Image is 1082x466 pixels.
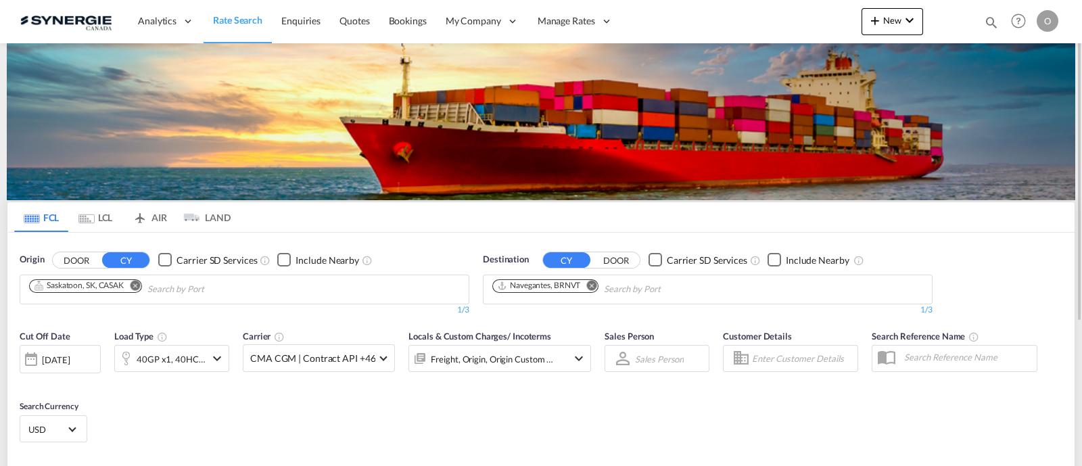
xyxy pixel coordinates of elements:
div: icon-magnify [984,15,999,35]
span: Search Reference Name [872,331,979,342]
div: Saskatoon, SK, CASAK [34,280,124,292]
button: icon-plus 400-fgNewicon-chevron-down [862,8,923,35]
div: 40GP x1 40HC x1 [137,350,206,369]
button: CY [102,252,149,268]
div: [DATE] [42,354,70,366]
md-tab-item: AIR [122,202,177,232]
md-icon: Unchecked: Ignores neighbouring ports when fetching rates.Checked : Includes neighbouring ports w... [362,255,373,266]
span: Origin [20,253,44,266]
span: Rate Search [213,14,262,26]
input: Search Reference Name [897,347,1037,367]
span: Load Type [114,331,168,342]
button: Remove [121,280,141,294]
span: / Incoterms [507,331,551,342]
md-select: Select Currency: $ USDUnited States Dollar [27,419,80,439]
span: Locals & Custom Charges [408,331,551,342]
md-icon: Unchecked: Search for CY (Container Yard) services for all selected carriers.Checked : Search for... [750,255,761,266]
md-icon: Unchecked: Ignores neighbouring ports when fetching rates.Checked : Includes neighbouring ports w... [853,255,864,266]
md-icon: icon-airplane [132,210,148,220]
md-icon: icon-chevron-down [209,350,225,367]
span: Manage Rates [538,14,595,28]
span: Destination [483,253,529,266]
md-icon: icon-chevron-down [571,350,587,367]
md-tab-item: FCL [14,202,68,232]
md-icon: Your search will be saved by the below given name [968,331,979,342]
div: Freight Origin Origin Custom Destination Destination Custom Factory Stuffing [431,350,554,369]
img: 1f56c880d42311ef80fc7dca854c8e59.png [20,6,112,37]
button: Remove [578,280,598,294]
div: 1/3 [20,304,469,316]
div: 40GP x1 40HC x1icon-chevron-down [114,345,229,372]
div: Freight Origin Origin Custom Destination Destination Custom Factory Stuffingicon-chevron-down [408,345,591,372]
div: Help [1007,9,1037,34]
div: Navegantes, BRNVT [497,280,580,292]
span: Help [1007,9,1030,32]
md-chips-wrap: Chips container. Use arrow keys to select chips. [27,275,281,300]
span: Bookings [389,15,427,26]
md-tab-item: LCL [68,202,122,232]
span: Enquiries [281,15,321,26]
div: Include Nearby [296,254,359,267]
span: Search Currency [20,401,78,411]
input: Enter Customer Details [752,348,853,369]
div: Press delete to remove this chip. [34,280,126,292]
md-icon: icon-chevron-down [901,12,918,28]
span: My Company [446,14,501,28]
input: Chips input. [604,279,732,300]
div: Carrier SD Services [667,254,747,267]
input: Chips input. [147,279,276,300]
div: Press delete to remove this chip. [497,280,583,292]
div: O [1037,10,1058,32]
span: Sales Person [605,331,654,342]
button: DOOR [53,252,100,268]
span: New [867,15,918,26]
span: Carrier [243,331,285,342]
img: LCL+%26+FCL+BACKGROUND.png [7,43,1075,200]
button: CY [543,252,590,268]
md-checkbox: Checkbox No Ink [158,253,257,267]
span: Cut Off Date [20,331,70,342]
button: DOOR [592,252,640,268]
md-chips-wrap: Chips container. Use arrow keys to select chips. [490,275,738,300]
div: Include Nearby [786,254,849,267]
md-pagination-wrapper: Use the left and right arrow keys to navigate between tabs [14,202,231,232]
div: Carrier SD Services [177,254,257,267]
md-checkbox: Checkbox No Ink [649,253,747,267]
md-datepicker: Select [20,372,30,390]
span: USD [28,423,66,436]
div: [DATE] [20,345,101,373]
md-icon: icon-magnify [984,15,999,30]
div: 1/3 [483,304,933,316]
span: Customer Details [723,331,791,342]
md-icon: icon-plus 400-fg [867,12,883,28]
md-tab-item: LAND [177,202,231,232]
md-icon: The selected Trucker/Carrierwill be displayed in the rate results If the rates are from another f... [274,331,285,342]
span: Quotes [339,15,369,26]
md-checkbox: Checkbox No Ink [277,253,359,267]
md-icon: Unchecked: Search for CY (Container Yard) services for all selected carriers.Checked : Search for... [260,255,270,266]
span: CMA CGM | Contract API +46 [250,352,375,365]
md-checkbox: Checkbox No Ink [768,253,849,267]
md-icon: icon-information-outline [157,331,168,342]
span: Analytics [138,14,177,28]
md-select: Sales Person [634,349,685,369]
